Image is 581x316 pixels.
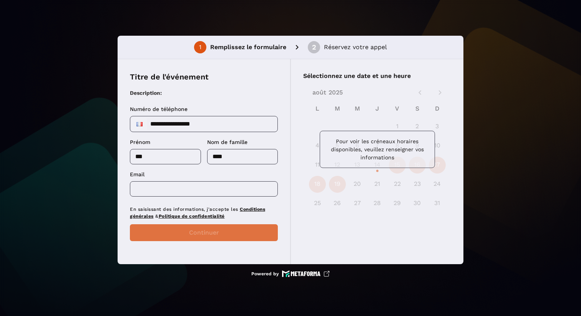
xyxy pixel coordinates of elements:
div: France: + 33 [132,118,147,130]
strong: Description: [130,90,162,96]
p: Remplissez le formulaire [210,43,286,52]
p: Powered by [251,271,279,277]
span: Numéro de téléphone [130,106,188,112]
a: Powered by [251,270,330,277]
p: Réservez votre appel [324,43,387,52]
p: Titre de l'événement [130,71,209,82]
span: Email [130,171,144,177]
div: 1 [199,44,201,51]
span: Nom de famille [207,139,247,145]
div: 2 [312,44,316,51]
a: Politique de confidentialité [159,213,225,219]
p: Sélectionnez une date et une heure [303,71,451,81]
a: Conditions générales [130,207,265,219]
span: & [155,213,159,219]
span: Prénom [130,139,150,145]
p: En saisissant des informations, j'accepte les [130,206,278,220]
p: Pour voir les créneaux horaires disponibles, veuillez renseigner vos informations [326,137,428,161]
